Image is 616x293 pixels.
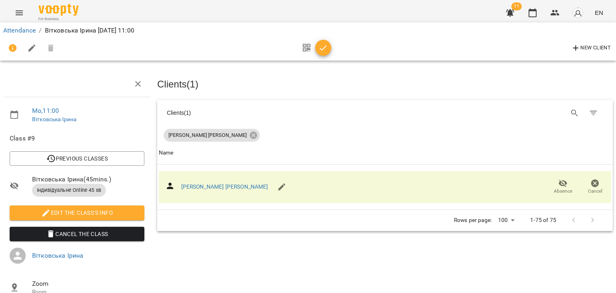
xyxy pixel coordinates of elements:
[159,148,174,158] div: Name
[595,8,603,17] span: EN
[167,109,378,117] div: Clients ( 1 )
[565,104,584,123] button: Search
[495,214,517,226] div: 100
[10,134,144,143] span: Class #9
[584,104,603,123] button: Filter
[569,42,613,55] button: New Client
[157,100,613,126] div: Table Toolbar
[547,176,579,198] button: Absence
[10,206,144,220] button: Edit the class's Info
[572,7,584,18] img: avatar_s.png
[159,148,611,158] span: Name
[32,107,59,114] a: Mo , 11:00
[16,229,138,239] span: Cancel the class
[3,26,36,34] a: Attendance
[3,26,613,35] nav: breadcrumb
[10,3,29,22] button: Menu
[157,79,613,90] h3: Clients ( 1 )
[16,208,138,218] span: Edit the class's Info
[571,43,611,53] span: New Client
[45,26,134,35] p: Вітковська Ірина [DATE] 11:00
[32,187,106,194] span: Індивідуальне Online 45 хв
[32,252,83,259] a: Вітковська Ірина
[164,132,251,139] span: [PERSON_NAME] [PERSON_NAME]
[32,175,144,184] span: Вітковська Ірина ( 45 mins. )
[32,116,76,122] a: Вітковська Ірина
[454,216,492,224] p: Rows per page:
[164,129,260,142] div: [PERSON_NAME] [PERSON_NAME]
[159,148,174,158] div: Sort
[10,227,144,241] button: Cancel the class
[16,154,138,163] span: Previous Classes
[38,16,79,22] span: For Business
[511,2,522,10] span: 11
[588,188,602,195] span: Cancel
[530,216,556,224] p: 1-75 of 75
[32,279,144,289] span: Zoom
[38,4,79,16] img: Voopty Logo
[10,151,144,166] button: Previous Classes
[592,5,606,20] button: EN
[181,183,268,190] a: [PERSON_NAME] [PERSON_NAME]
[554,188,572,195] span: Absence
[39,26,41,35] li: /
[579,176,611,198] button: Cancel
